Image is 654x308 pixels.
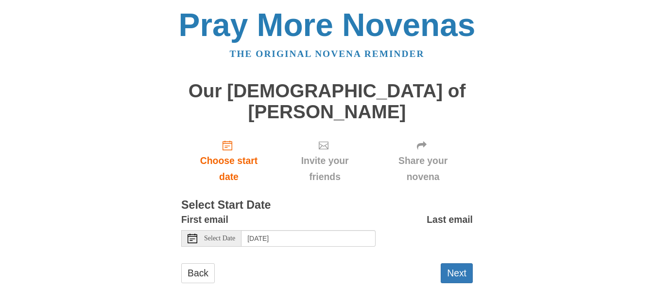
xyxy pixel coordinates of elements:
div: Click "Next" to confirm your start date first. [276,132,373,190]
a: Pray More Novenas [179,7,476,43]
label: First email [181,212,228,228]
h3: Select Start Date [181,199,473,212]
div: Click "Next" to confirm your start date first. [373,132,473,190]
label: Last email [427,212,473,228]
h1: Our [DEMOGRAPHIC_DATA] of [PERSON_NAME] [181,81,473,122]
span: Share your novena [383,153,463,185]
span: Invite your friends [286,153,363,185]
span: Choose start date [191,153,267,185]
a: Choose start date [181,132,276,190]
button: Next [441,263,473,283]
span: Select Date [204,235,235,242]
a: The original novena reminder [230,49,425,59]
a: Back [181,263,215,283]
